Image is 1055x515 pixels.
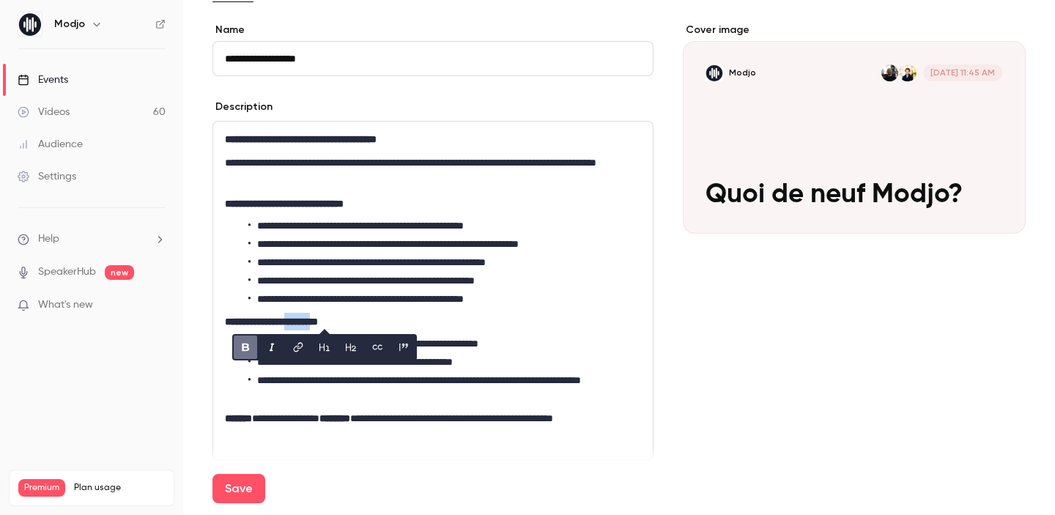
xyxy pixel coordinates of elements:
[18,137,83,152] div: Audience
[18,105,70,119] div: Videos
[38,297,93,313] span: What's new
[212,121,654,460] section: description
[38,264,96,280] a: SpeakerHub
[74,482,165,494] span: Plan usage
[683,23,1026,37] label: Cover image
[392,336,415,359] button: blockquote
[18,12,42,36] img: Modjo
[212,100,273,114] label: Description
[234,336,257,359] button: bold
[54,17,85,32] h6: Modjo
[683,23,1026,234] section: Cover image
[18,231,166,247] li: help-dropdown-opener
[18,73,68,87] div: Events
[286,336,310,359] button: link
[105,265,134,280] span: new
[213,122,653,459] div: editor
[38,231,59,247] span: Help
[18,479,65,497] span: Premium
[212,23,654,37] label: Name
[212,474,265,503] button: Save
[18,169,76,184] div: Settings
[260,336,284,359] button: italic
